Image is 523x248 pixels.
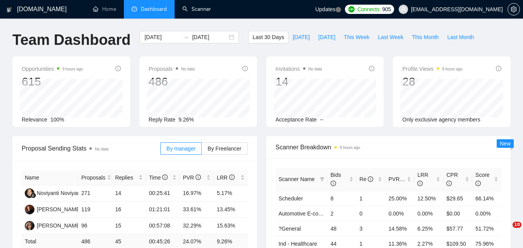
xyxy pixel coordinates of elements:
span: setting [508,6,520,12]
button: Last Month [443,31,478,43]
span: 9.26% [178,116,194,123]
td: 0 [357,206,386,221]
a: homeHome [93,6,116,12]
a: searchScanner [182,6,211,12]
td: 1 [357,191,386,206]
span: New [500,140,511,147]
td: 00:25:41 [146,185,180,202]
span: to [183,34,189,40]
span: Bids [331,172,341,186]
button: This Month [408,31,443,43]
img: NN [25,188,34,198]
span: Last Week [378,33,403,41]
span: [DATE] [318,33,335,41]
td: 48 [328,221,357,236]
span: Acceptance Rate [276,116,317,123]
span: Dashboard [141,6,167,12]
span: info-circle [417,181,423,186]
span: filter [320,177,324,181]
span: Opportunities [22,64,83,74]
td: 32.29% [180,218,214,234]
span: info-circle [229,174,235,180]
span: Invitations [276,64,322,74]
span: user [401,7,406,12]
span: This Month [412,33,439,41]
a: NNNoviyanti Noviyanti [25,190,83,196]
span: PVR [183,174,201,181]
td: 25.00% [385,191,414,206]
span: 905 [382,5,391,14]
span: Only exclusive agency members [402,116,480,123]
div: [PERSON_NAME] [37,221,81,230]
span: PVR [388,176,406,182]
iframe: Intercom live chat [497,222,515,240]
td: $29.65 [443,191,472,206]
span: swap-right [183,34,189,40]
td: 16.97% [180,185,214,202]
img: KA [25,221,34,231]
img: logo [7,3,12,16]
span: Last Month [447,33,474,41]
h1: Team Dashboard [12,31,130,49]
td: 5.17% [214,185,248,202]
td: 119 [78,202,112,218]
td: 8 [328,191,357,206]
span: info-circle [496,66,501,71]
td: 15.63% [214,218,248,234]
th: Proposals [78,170,112,185]
td: 66.14% [472,191,501,206]
span: Replies [115,173,137,182]
time: 9 hours ago [340,145,360,150]
td: 271 [78,185,112,202]
td: 16 [112,202,146,218]
time: 9 hours ago [442,67,463,71]
td: 6.25% [414,221,443,236]
time: 9 hours ago [62,67,83,71]
td: 3 [357,221,386,236]
img: gigradar-bm.png [31,193,36,198]
span: 100% [50,116,64,123]
td: 0.00% [385,206,414,221]
td: 51.72% [472,221,501,236]
span: No data [181,67,195,71]
td: $0.00 [443,206,472,221]
td: 0.00% [414,206,443,221]
div: 615 [22,74,83,89]
span: -- [320,116,323,123]
th: Name [22,170,78,185]
td: 14.58% [385,221,414,236]
a: KA[PERSON_NAME] [25,222,81,228]
div: 28 [402,74,463,89]
td: 13.45% [214,202,248,218]
div: 486 [149,74,195,89]
span: Scanner Name [279,176,315,182]
span: No data [95,147,108,151]
span: info-circle [368,176,373,182]
input: End date [192,33,227,41]
span: info-circle [331,181,336,186]
span: Updates [315,6,335,12]
th: Replies [112,170,146,185]
span: Time [149,174,168,181]
span: Last 30 Days [252,33,284,41]
span: Scanner Breakdown [276,142,502,152]
span: This Week [344,33,369,41]
span: dashboard [132,6,137,12]
div: 14 [276,74,322,89]
span: By Freelancer [207,145,241,152]
button: Last Week [374,31,408,43]
a: Scheduler [279,195,303,202]
span: info-circle [162,174,168,180]
span: Proposals [81,173,105,182]
span: LRR [417,172,428,186]
span: 10 [513,222,521,228]
td: 33.61% [180,202,214,218]
button: [DATE] [314,31,340,43]
span: Connects: [357,5,381,14]
span: info-circle [195,174,201,180]
a: AS[PERSON_NAME] [25,206,81,212]
span: info-circle [446,181,452,186]
img: AS [25,205,34,214]
span: CPR [446,172,458,186]
td: 96 [78,218,112,234]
